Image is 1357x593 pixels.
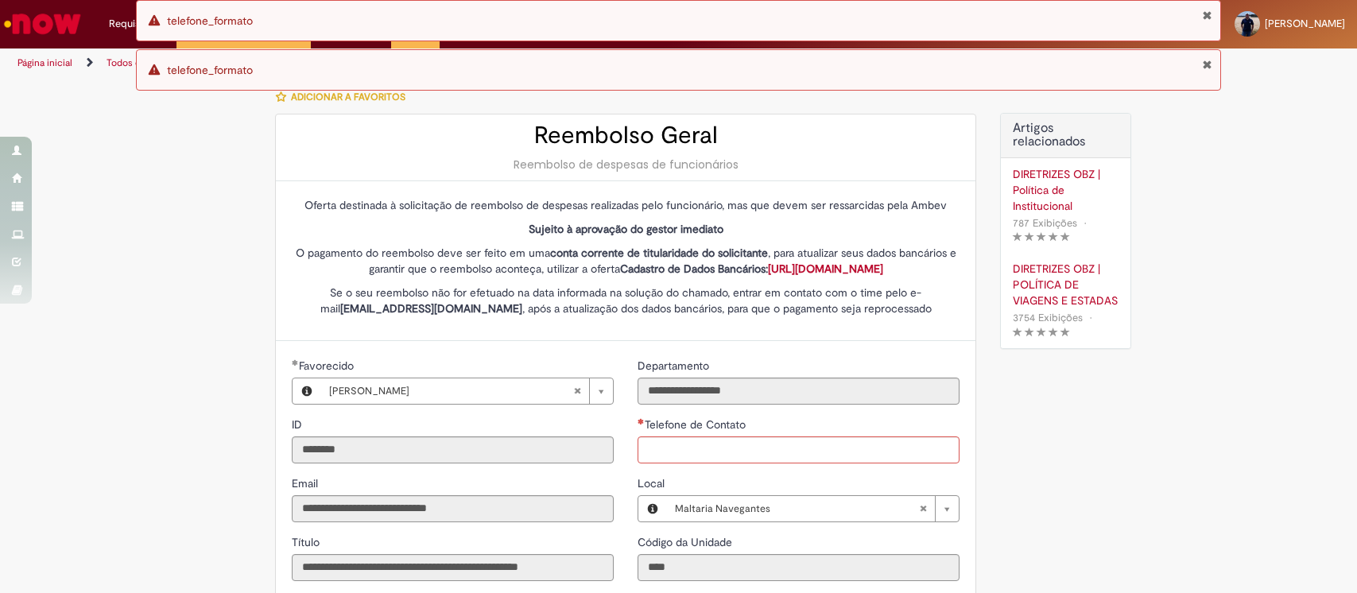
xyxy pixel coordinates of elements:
[167,14,253,28] span: telefone_formato
[292,495,614,522] input: Email
[293,378,321,404] button: Favorecido, Visualizar este registro Caio Batista Gomes Silva
[292,157,960,172] div: Reembolso de despesas de funcionários
[645,417,749,432] span: Telefone de Contato
[340,301,522,316] strong: [EMAIL_ADDRESS][DOMAIN_NAME]
[638,496,667,521] button: Local, Visualizar este registro Maltaria Navegantes
[17,56,72,69] a: Página inicial
[292,417,305,432] span: Somente leitura - ID
[529,222,723,236] strong: Sujeito à aprovação do gestor imediato
[675,496,919,521] span: Maltaria Navegantes
[299,359,357,373] span: Necessários - Favorecido
[768,262,883,276] a: [URL][DOMAIN_NAME]
[620,262,883,276] strong: Cadastro de Dados Bancários:
[292,436,614,463] input: ID
[321,378,613,404] a: [PERSON_NAME]Limpar campo Favorecido
[1013,311,1083,324] span: 3754 Exibições
[292,285,960,316] p: Se o seu reembolso não for efetuado na data informada na solução do chamado, entrar em contato co...
[1202,9,1212,21] button: Fechar Notificação
[638,554,960,581] input: Código da Unidade
[911,496,935,521] abbr: Limpar campo Local
[292,475,321,491] label: Somente leitura - Email
[2,8,83,40] img: ServiceNow
[292,417,305,432] label: Somente leitura - ID
[1013,261,1119,308] a: DIRETRIZES OBZ | POLÍTICA DE VIAGENS E ESTADAS
[109,16,165,32] span: Requisições
[167,63,253,77] span: telefone_formato
[292,359,299,366] span: Obrigatório Preenchido
[292,122,960,149] h2: Reembolso Geral
[292,476,321,490] span: Somente leitura - Email
[292,197,960,213] p: Oferta destinada à solicitação de reembolso de despesas realizadas pelo funcionário, mas que deve...
[638,476,668,490] span: Local
[1013,166,1119,214] a: DIRETRIZES OBZ | Política de Institucional
[638,534,735,550] label: Somente leitura - Código da Unidade
[1086,307,1095,328] span: •
[638,358,712,374] label: Somente leitura - Departamento
[1080,212,1090,234] span: •
[1013,122,1119,149] h3: Artigos relacionados
[292,554,614,581] input: Título
[292,534,323,550] label: Somente leitura - Título
[291,91,405,103] span: Adicionar a Favoritos
[292,245,960,277] p: O pagamento do reembolso deve ser feito em uma , para atualizar seus dados bancários e garantir q...
[667,496,959,521] a: Maltaria NavegantesLimpar campo Local
[638,418,645,424] span: Necessários
[12,48,893,78] ul: Trilhas de página
[638,535,735,549] span: Somente leitura - Código da Unidade
[638,436,960,463] input: Telefone de Contato
[565,378,589,404] abbr: Limpar campo Favorecido
[329,378,573,404] span: [PERSON_NAME]
[1202,58,1212,71] button: Fechar Notificação
[550,246,768,260] strong: conta corrente de titularidade do solicitante
[1013,216,1077,230] span: 787 Exibições
[1265,17,1345,30] span: [PERSON_NAME]
[292,535,323,549] span: Somente leitura - Título
[638,378,960,405] input: Departamento
[107,56,191,69] a: Todos os Catálogos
